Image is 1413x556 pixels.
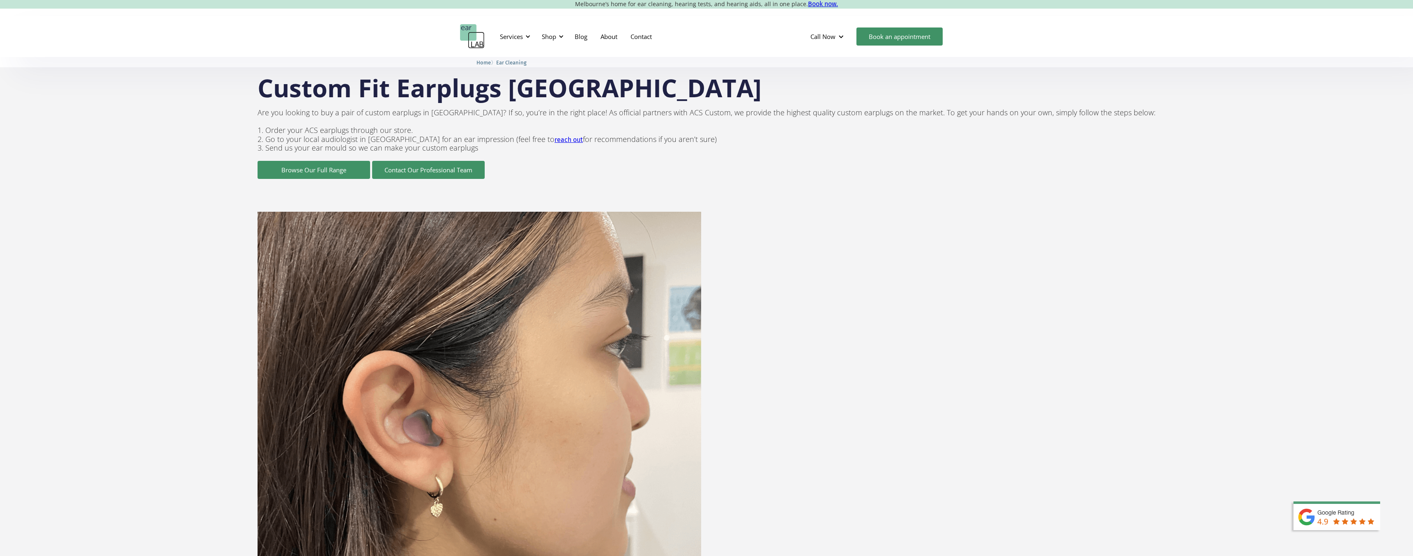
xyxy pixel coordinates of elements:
div: Shop [537,24,566,49]
a: About [594,25,624,48]
div: Shop [542,32,556,41]
div: Call Now [804,24,852,49]
a: Ear Cleaning [496,58,527,66]
span: Ear Cleaning [496,59,527,66]
span: Home [476,59,491,66]
a: home [460,24,485,49]
div: Services [500,32,523,41]
a: Book an appointment [856,27,943,46]
a: reach out [555,136,583,144]
a: Home [476,58,491,66]
h1: Custom Fit Earplugs [GEOGRAPHIC_DATA] [258,76,1155,100]
div: Call Now [810,32,835,41]
a: Browse Our Full Range [258,161,370,179]
a: Contact Our Professional Team [372,161,485,179]
li: 〉 [476,58,496,67]
p: Are you looking to buy a pair of custom earplugs in [GEOGRAPHIC_DATA]? If so, you’re in the right... [258,104,1155,157]
a: Contact [624,25,658,48]
a: Blog [568,25,594,48]
div: Services [495,24,533,49]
